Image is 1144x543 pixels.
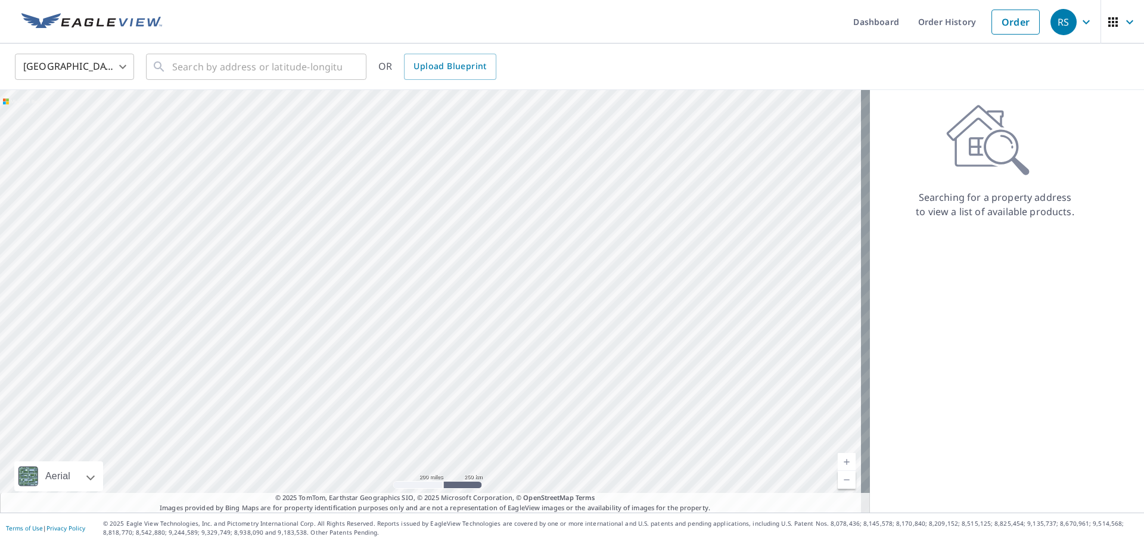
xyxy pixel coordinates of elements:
[6,524,43,532] a: Terms of Use
[838,453,856,471] a: Current Level 5, Zoom In
[275,493,595,503] span: © 2025 TomTom, Earthstar Geographics SIO, © 2025 Microsoft Corporation, ©
[915,190,1075,219] p: Searching for a property address to view a list of available products.
[14,461,103,491] div: Aerial
[21,13,162,31] img: EV Logo
[404,54,496,80] a: Upload Blueprint
[46,524,85,532] a: Privacy Policy
[6,525,85,532] p: |
[991,10,1040,35] a: Order
[1050,9,1077,35] div: RS
[838,471,856,489] a: Current Level 5, Zoom Out
[172,50,342,83] input: Search by address or latitude-longitude
[414,59,486,74] span: Upload Blueprint
[103,519,1138,537] p: © 2025 Eagle View Technologies, Inc. and Pictometry International Corp. All Rights Reserved. Repo...
[15,50,134,83] div: [GEOGRAPHIC_DATA]
[378,54,496,80] div: OR
[42,461,74,491] div: Aerial
[523,493,573,502] a: OpenStreetMap
[576,493,595,502] a: Terms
